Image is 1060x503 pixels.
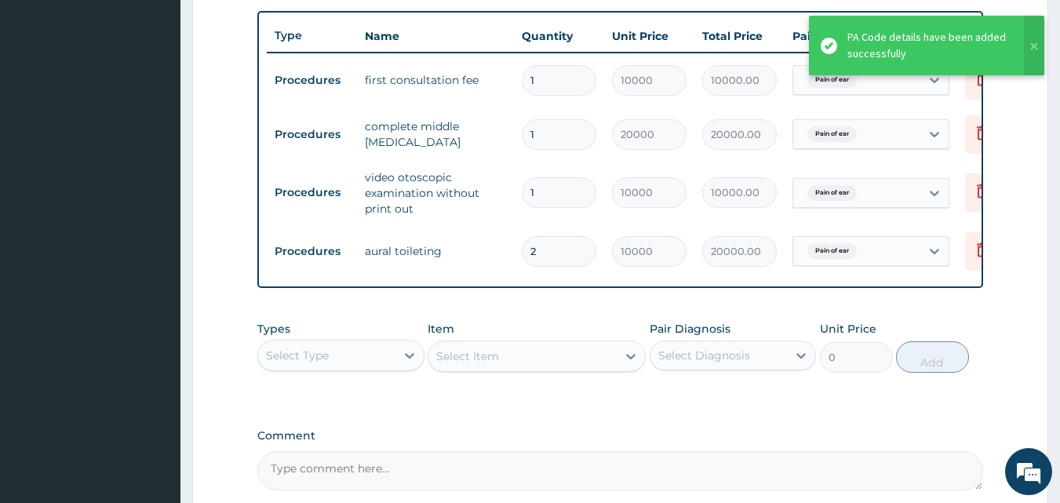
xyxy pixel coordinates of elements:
label: Unit Price [820,321,876,337]
td: complete middle [MEDICAL_DATA] [357,111,514,158]
label: Comment [257,429,984,443]
div: Minimize live chat window [257,8,295,46]
span: Pain of ear [807,243,857,259]
span: Pain of ear [807,126,857,142]
th: Name [357,20,514,52]
label: Types [257,323,290,336]
th: Pair Diagnosis [785,20,957,52]
td: first consultation fee [357,64,514,96]
label: Pair Diagnosis [650,321,730,337]
span: We're online! [91,151,217,310]
textarea: Type your message and hit 'Enter' [8,336,299,391]
td: Procedures [267,120,357,149]
th: Unit Price [604,20,694,52]
th: Type [267,21,357,50]
label: Item [428,321,454,337]
button: Add [896,341,969,373]
span: Pain of ear [807,72,857,88]
th: Total Price [694,20,785,52]
img: d_794563401_company_1708531726252_794563401 [29,78,64,118]
td: video otoscopic examination without print out [357,162,514,224]
td: Procedures [267,178,357,207]
div: Select Diagnosis [658,348,750,363]
div: Chat with us now [82,88,264,108]
div: Select Type [266,348,329,363]
th: Quantity [514,20,604,52]
span: Pain of ear [807,185,857,201]
td: aural toileting [357,235,514,267]
div: PA Code details have been added successfully [847,29,1009,62]
td: Procedures [267,237,357,266]
td: Procedures [267,66,357,95]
